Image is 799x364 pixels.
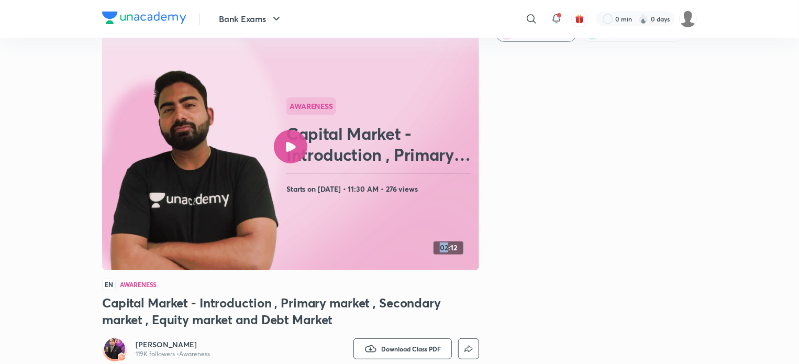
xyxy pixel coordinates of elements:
h2: Capital Market - Introduction , Primary market , Secondary market , Equity market and Debt Market [286,123,475,165]
p: 119K followers • Awareness [136,350,210,358]
a: [PERSON_NAME] [136,339,210,350]
img: streak [638,14,649,24]
button: Bank Exams [213,8,289,29]
span: EN [102,279,116,290]
img: avatar [575,14,584,24]
button: Download Class PDF [353,338,452,359]
img: Avatar [104,338,125,359]
h3: Capital Market - Introduction , Primary market , Secondary market , Equity market and Debt Market [102,294,479,328]
a: Company Logo [102,12,186,27]
h4: 02:12 [440,244,457,252]
button: avatar [571,10,588,27]
h4: Awareness [120,281,157,288]
span: Download Class PDF [381,345,441,353]
h4: Starts on [DATE] • 11:30 AM • 276 views [286,182,475,196]
img: badge [118,354,125,361]
img: lalit [679,10,697,28]
a: Avatarbadge [102,336,127,361]
img: Company Logo [102,12,186,24]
